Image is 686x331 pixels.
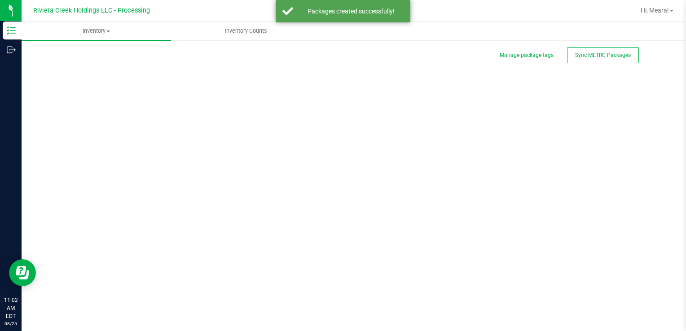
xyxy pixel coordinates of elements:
span: Riviera Creek Holdings LLC - Processing [33,7,150,14]
iframe: Resource center [9,259,36,286]
div: Packages created successfully! [298,7,404,16]
p: 11:02 AM EDT [4,296,18,320]
inline-svg: Outbound [7,45,16,54]
button: Sync METRC Packages [567,47,639,63]
span: Hi, Meara! [641,7,669,14]
span: Inventory Counts [213,27,279,35]
button: Manage package tags [500,52,554,59]
span: Inventory [22,27,171,35]
a: Inventory Counts [171,22,321,40]
inline-svg: Inventory [7,26,16,35]
a: Inventory [22,22,171,40]
p: 08/25 [4,320,18,327]
span: Sync METRC Packages [575,52,631,58]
